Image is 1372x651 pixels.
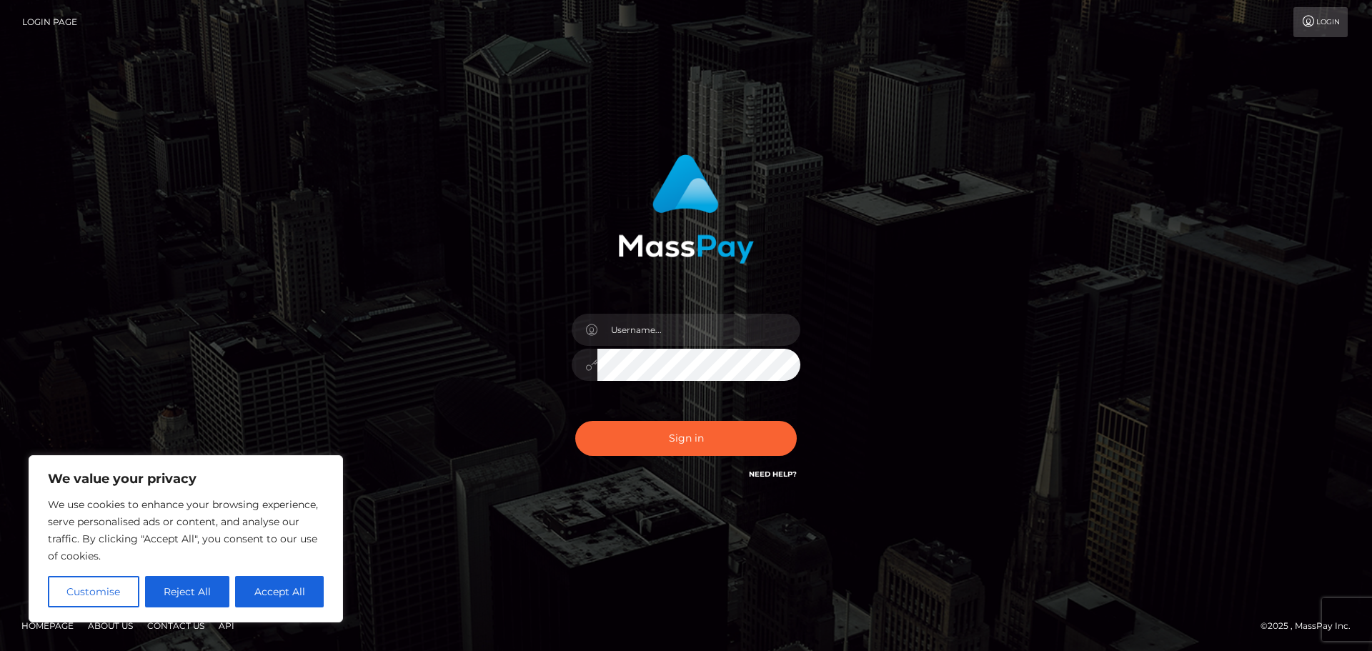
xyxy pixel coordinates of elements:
[235,576,324,607] button: Accept All
[22,7,77,37] a: Login Page
[575,421,797,456] button: Sign in
[82,615,139,637] a: About Us
[48,576,139,607] button: Customise
[48,496,324,565] p: We use cookies to enhance your browsing experience, serve personalised ads or content, and analys...
[749,469,797,479] a: Need Help?
[145,576,230,607] button: Reject All
[1261,618,1361,634] div: © 2025 , MassPay Inc.
[29,455,343,622] div: We value your privacy
[1293,7,1348,37] a: Login
[141,615,210,637] a: Contact Us
[618,154,754,264] img: MassPay Login
[597,314,800,346] input: Username...
[16,615,79,637] a: Homepage
[213,615,240,637] a: API
[48,470,324,487] p: We value your privacy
